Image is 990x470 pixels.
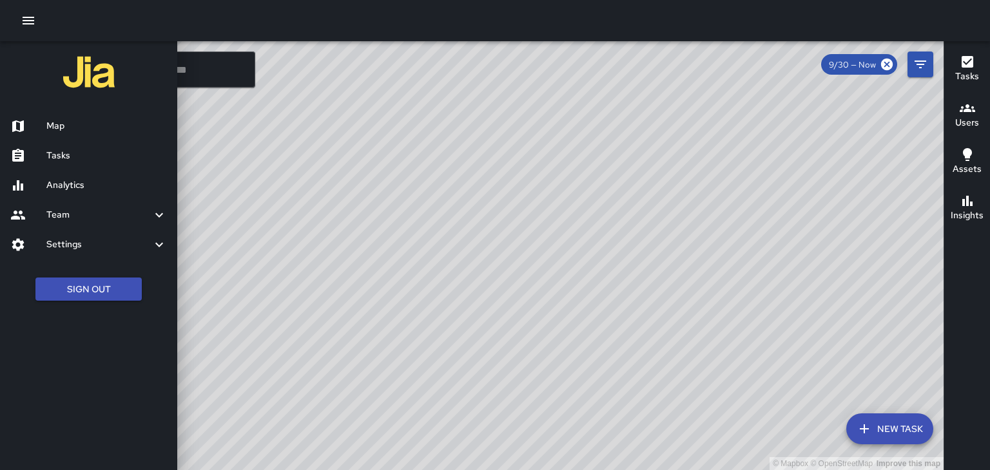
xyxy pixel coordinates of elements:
h6: Map [46,119,167,133]
button: New Task [846,413,933,444]
h6: Users [955,116,979,130]
h6: Insights [951,209,984,223]
h6: Team [46,208,151,222]
button: Sign Out [35,277,142,301]
h6: Settings [46,238,151,252]
h6: Assets [953,162,982,176]
img: jia-logo [63,46,115,98]
h6: Tasks [955,70,979,84]
h6: Tasks [46,149,167,163]
h6: Analytics [46,178,167,193]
